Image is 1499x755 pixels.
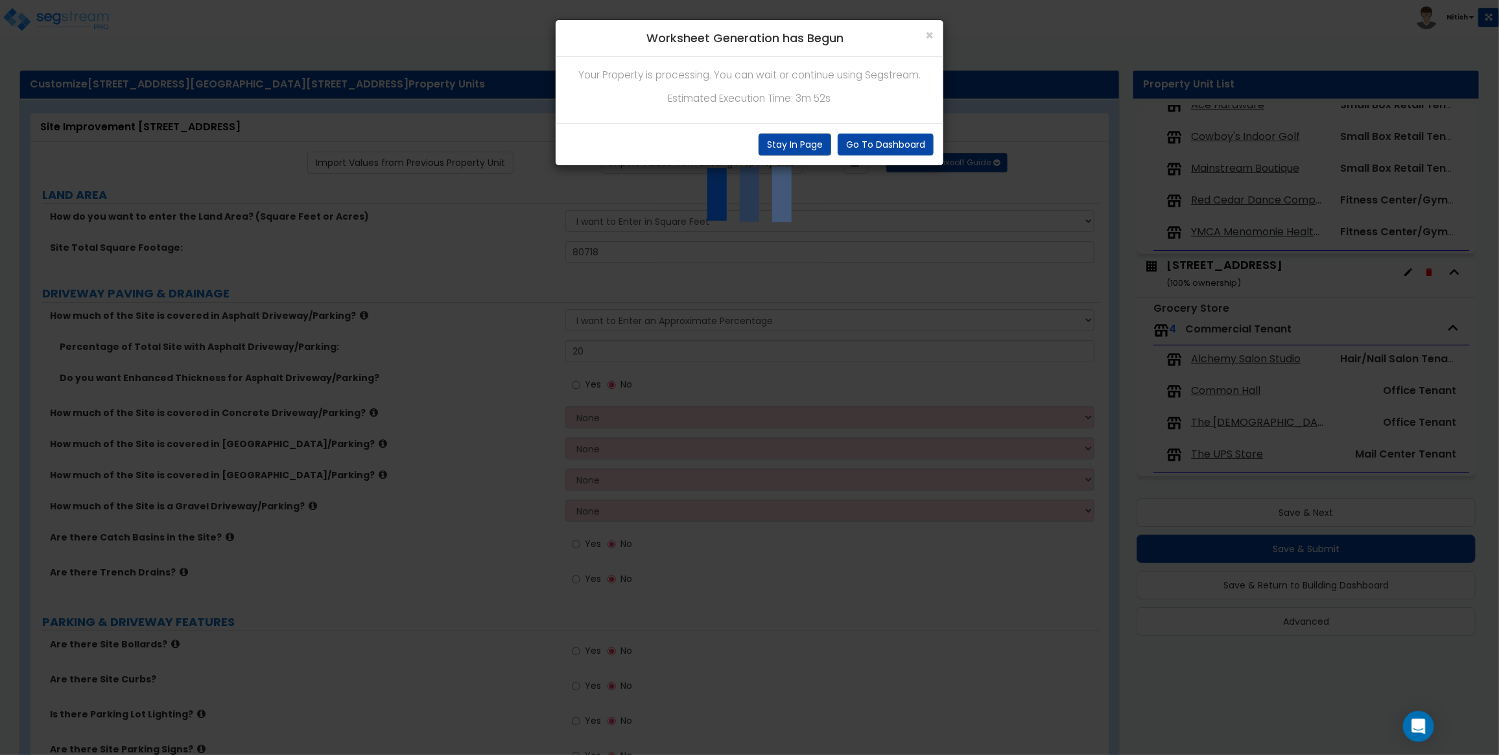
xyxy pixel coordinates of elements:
button: Close [925,29,934,42]
button: Stay In Page [759,134,831,156]
h4: Worksheet Generation has Begun [565,30,934,47]
button: Go To Dashboard [838,134,934,156]
p: Your Property is processing. You can wait or continue using Segstream. [565,67,934,84]
div: Open Intercom Messenger [1403,711,1434,742]
span: × [925,26,934,45]
p: Estimated Execution Time: 3m 52s [565,90,934,107]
